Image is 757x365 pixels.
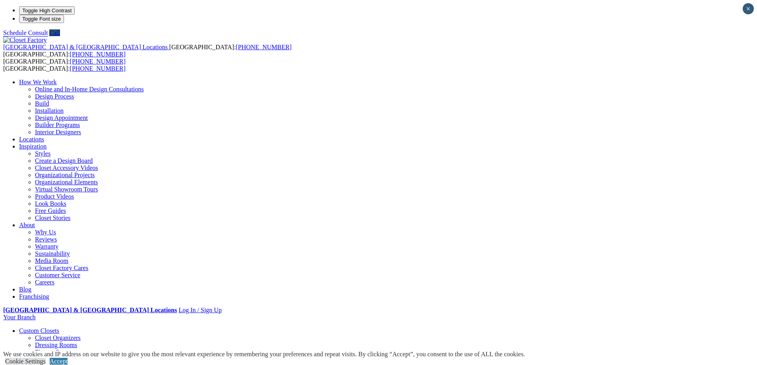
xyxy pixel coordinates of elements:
a: Accept [50,358,68,365]
a: Media Room [35,257,68,264]
a: Franchising [19,293,49,300]
a: [PHONE_NUMBER] [70,58,126,65]
button: Toggle Font size [19,15,64,23]
a: Locations [19,136,44,143]
a: Closet Organizers [35,334,81,341]
button: Close [743,3,754,14]
a: Virtual Showroom Tours [35,186,98,193]
a: [GEOGRAPHIC_DATA] & [GEOGRAPHIC_DATA] Locations [3,44,169,50]
a: Dressing Rooms [35,342,77,348]
span: [GEOGRAPHIC_DATA]: [GEOGRAPHIC_DATA]: [3,58,126,72]
a: Create a Design Board [35,157,93,164]
a: Look Books [35,200,66,207]
a: Design Process [35,93,74,100]
a: Product Videos [35,193,74,200]
a: Call [49,29,60,36]
a: [PHONE_NUMBER] [236,44,291,50]
a: [PHONE_NUMBER] [70,51,126,58]
a: Free Guides [35,207,66,214]
a: Your Branch [3,314,35,321]
a: Organizational Projects [35,172,95,178]
div: We use cookies and IP address on our website to give you the most relevant experience by remember... [3,351,525,358]
a: Design Appointment [35,114,88,121]
a: Inspiration [19,143,46,150]
a: [PHONE_NUMBER] [70,65,126,72]
a: Build [35,100,49,107]
a: Cookie Settings [5,358,46,365]
a: How We Work [19,79,57,85]
a: Customer Service [35,272,80,278]
a: Closet Stories [35,214,70,221]
a: Why Us [35,229,56,236]
span: Toggle Font size [22,16,61,22]
span: [GEOGRAPHIC_DATA]: [GEOGRAPHIC_DATA]: [3,44,292,58]
span: [GEOGRAPHIC_DATA] & [GEOGRAPHIC_DATA] Locations [3,44,168,50]
a: Log In / Sign Up [178,307,221,313]
button: Toggle High Contrast [19,6,75,15]
a: [GEOGRAPHIC_DATA] & [GEOGRAPHIC_DATA] Locations [3,307,177,313]
a: Online and In-Home Design Consultations [35,86,144,93]
a: Careers [35,279,54,286]
a: Custom Closets [19,327,59,334]
a: Reviews [35,236,57,243]
a: Finesse Systems [35,349,77,355]
a: Schedule Consult [3,29,48,36]
a: Styles [35,150,50,157]
img: Closet Factory [3,37,47,44]
a: Blog [19,286,31,293]
a: Installation [35,107,64,114]
a: Closet Accessory Videos [35,164,98,171]
a: Interior Designers [35,129,81,135]
a: Closet Factory Cares [35,265,88,271]
a: Builder Programs [35,122,80,128]
a: Warranty [35,243,58,250]
a: Organizational Elements [35,179,98,185]
a: Sustainability [35,250,70,257]
a: About [19,222,35,228]
span: Toggle High Contrast [22,8,72,14]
